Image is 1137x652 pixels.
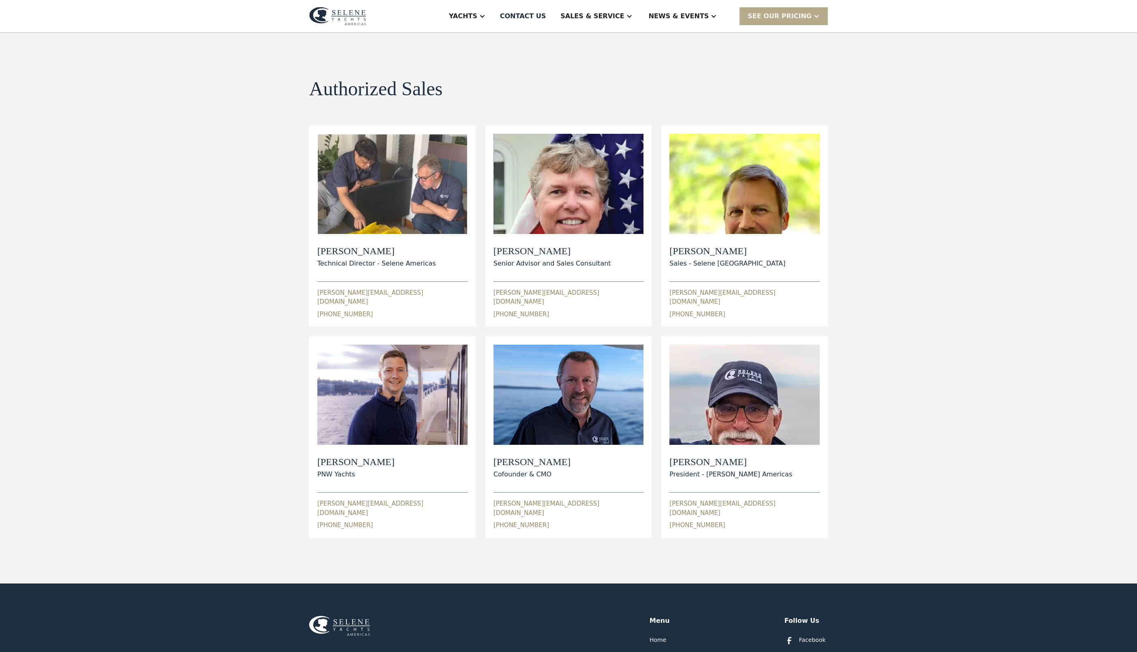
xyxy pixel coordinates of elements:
[494,456,571,468] h2: [PERSON_NAME]
[560,11,624,21] div: Sales & Service
[317,499,468,517] div: [PERSON_NAME][EMAIL_ADDRESS][DOMAIN_NAME]
[309,78,442,100] h1: Authorized Sales
[650,616,670,626] div: Menu
[317,470,395,479] div: PNW Yachts
[669,521,725,530] div: [PHONE_NUMBER]
[739,7,828,25] div: SEE Our Pricing
[494,245,611,257] h2: [PERSON_NAME]
[494,521,549,530] div: [PHONE_NUMBER]
[500,11,546,21] div: Contact US
[317,310,373,319] div: [PHONE_NUMBER]
[317,456,395,468] h2: [PERSON_NAME]
[669,310,725,319] div: [PHONE_NUMBER]
[650,636,666,644] a: Home
[669,345,820,530] div: [PERSON_NAME]President - [PERSON_NAME] Americas[PERSON_NAME][EMAIL_ADDRESS][DOMAIN_NAME][PHONE_NU...
[494,310,549,319] div: [PHONE_NUMBER]
[799,636,826,644] div: Facebook
[669,288,820,307] div: [PERSON_NAME][EMAIL_ADDRESS][DOMAIN_NAME]
[669,245,785,257] h2: [PERSON_NAME]
[317,259,436,268] div: Technical Director - Selene Americas
[494,499,644,517] div: [PERSON_NAME][EMAIL_ADDRESS][DOMAIN_NAME]
[669,470,792,479] div: President - [PERSON_NAME] Americas
[748,11,812,21] div: SEE Our Pricing
[669,134,820,319] div: [PERSON_NAME]Sales - Selene [GEOGRAPHIC_DATA][PERSON_NAME][EMAIL_ADDRESS][DOMAIN_NAME][PHONE_NUMBER]
[317,134,468,319] div: [PERSON_NAME]Technical Director - Selene Americas[PERSON_NAME][EMAIL_ADDRESS][DOMAIN_NAME][PHONE_...
[494,470,571,479] div: Cofounder & CMO
[494,345,644,530] div: [PERSON_NAME]Cofounder & CMO[PERSON_NAME][EMAIL_ADDRESS][DOMAIN_NAME][PHONE_NUMBER]
[317,521,373,530] div: [PHONE_NUMBER]
[309,7,366,26] img: logo
[494,259,611,268] div: Senior Advisor and Sales Consultant
[784,616,819,626] div: Follow Us
[669,259,785,268] div: Sales - Selene [GEOGRAPHIC_DATA]
[494,288,644,307] div: [PERSON_NAME][EMAIL_ADDRESS][DOMAIN_NAME]
[649,11,709,21] div: News & EVENTS
[669,456,792,468] h2: [PERSON_NAME]
[317,288,468,307] div: [PERSON_NAME][EMAIL_ADDRESS][DOMAIN_NAME]
[669,499,820,517] div: [PERSON_NAME][EMAIL_ADDRESS][DOMAIN_NAME]
[449,11,477,21] div: Yachts
[317,345,468,530] div: [PERSON_NAME]PNW Yachts[PERSON_NAME][EMAIL_ADDRESS][DOMAIN_NAME][PHONE_NUMBER]
[494,134,644,319] div: [PERSON_NAME]Senior Advisor and Sales Consultant[PERSON_NAME][EMAIL_ADDRESS][DOMAIN_NAME][PHONE_N...
[784,636,826,646] a: Facebook
[317,245,436,257] h2: [PERSON_NAME]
